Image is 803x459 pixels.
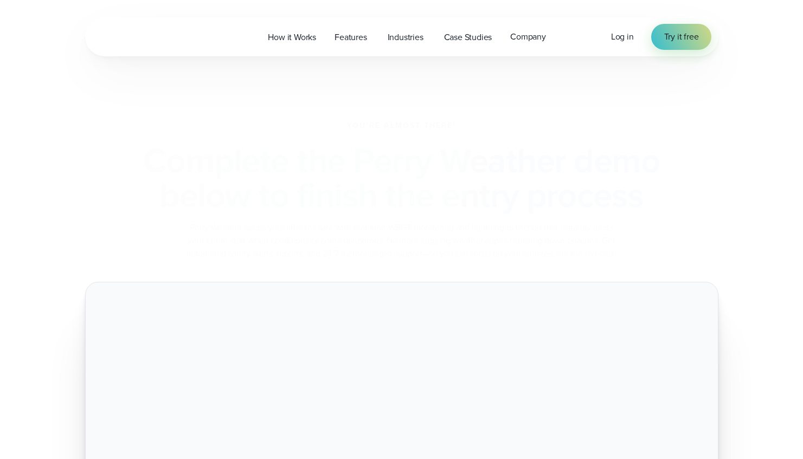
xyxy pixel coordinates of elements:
a: How it Works [259,26,325,48]
span: Case Studies [444,31,492,44]
span: Features [335,31,367,44]
a: Case Studies [435,26,502,48]
a: Try it free [651,24,712,50]
a: Log in [611,30,634,43]
span: Try it free [664,30,699,43]
span: Industries [388,31,423,44]
span: How it Works [268,31,316,44]
span: Company [510,30,546,43]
